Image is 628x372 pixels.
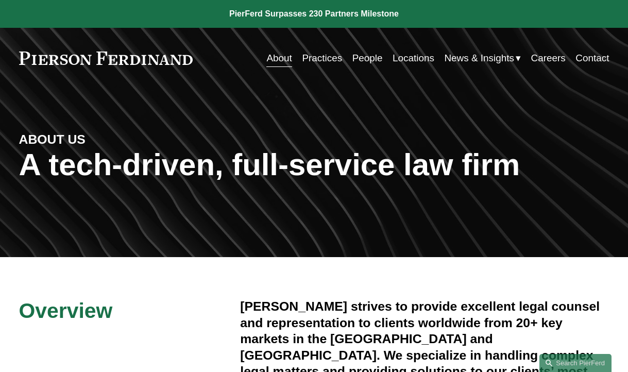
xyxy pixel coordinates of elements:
a: folder dropdown [444,48,521,68]
strong: ABOUT US [19,132,86,146]
a: People [352,48,383,68]
span: Overview [19,299,113,323]
span: News & Insights [444,49,514,67]
h1: A tech-driven, full-service law firm [19,147,609,183]
a: Locations [393,48,434,68]
a: Practices [302,48,342,68]
a: About [266,48,292,68]
a: Careers [531,48,566,68]
a: Contact [575,48,609,68]
a: Search this site [539,354,612,372]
